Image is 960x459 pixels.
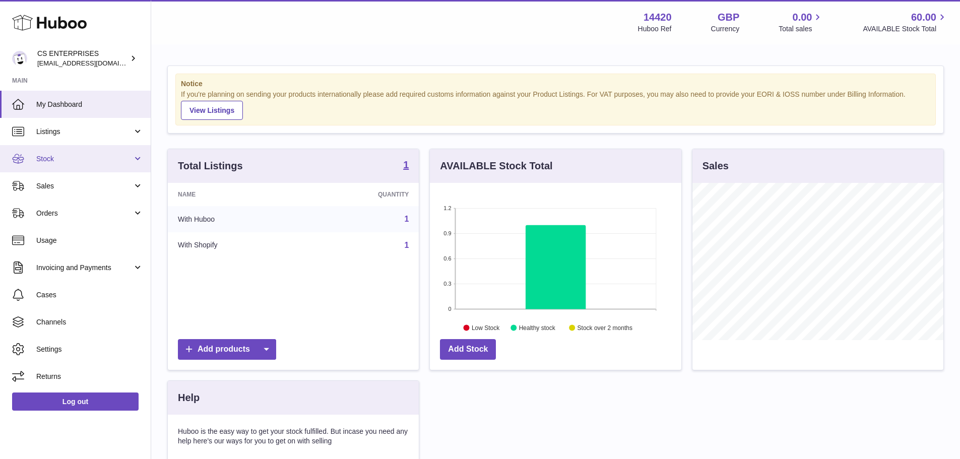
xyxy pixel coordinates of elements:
span: Orders [36,209,133,218]
text: Low Stock [472,324,500,331]
div: Currency [711,24,740,34]
div: CS ENTERPRISES [37,49,128,68]
a: View Listings [181,101,243,120]
h3: Sales [702,159,729,173]
strong: GBP [718,11,739,24]
div: Huboo Ref [638,24,672,34]
a: Add Stock [440,339,496,360]
h3: Help [178,391,200,405]
h3: Total Listings [178,159,243,173]
span: Channels [36,317,143,327]
span: Settings [36,345,143,354]
td: With Shopify [168,232,303,258]
span: Sales [36,181,133,191]
a: 1 [404,215,409,223]
text: 0.6 [444,255,452,261]
text: Stock over 2 months [578,324,632,331]
a: Add products [178,339,276,360]
h3: AVAILABLE Stock Total [440,159,552,173]
a: 1 [403,160,409,172]
a: 1 [404,241,409,249]
span: Stock [36,154,133,164]
text: 1.2 [444,205,452,211]
span: Total sales [779,24,823,34]
strong: 1 [403,160,409,170]
a: 0.00 Total sales [779,11,823,34]
th: Name [168,183,303,206]
strong: Notice [181,79,930,89]
th: Quantity [303,183,419,206]
span: 60.00 [911,11,936,24]
span: 0.00 [793,11,812,24]
a: 60.00 AVAILABLE Stock Total [863,11,948,34]
span: [EMAIL_ADDRESS][DOMAIN_NAME] [37,59,148,67]
a: Log out [12,392,139,411]
span: Invoicing and Payments [36,263,133,273]
div: If you're planning on sending your products internationally please add required customs informati... [181,90,930,120]
span: Listings [36,127,133,137]
text: Healthy stock [519,324,556,331]
span: Usage [36,236,143,245]
span: My Dashboard [36,100,143,109]
strong: 14420 [644,11,672,24]
p: Huboo is the easy way to get your stock fulfilled. But incase you need any help here's our ways f... [178,427,409,446]
text: 0 [449,306,452,312]
td: With Huboo [168,206,303,232]
span: Returns [36,372,143,381]
span: AVAILABLE Stock Total [863,24,948,34]
img: internalAdmin-14420@internal.huboo.com [12,51,27,66]
text: 0.9 [444,230,452,236]
text: 0.3 [444,281,452,287]
span: Cases [36,290,143,300]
